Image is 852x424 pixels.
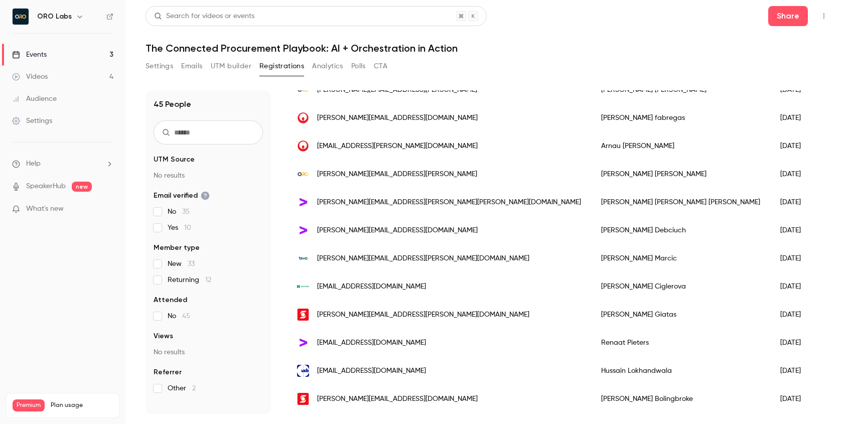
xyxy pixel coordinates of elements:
img: accenture.com [297,224,309,236]
button: Emails [181,58,202,74]
div: [DATE] [770,329,821,357]
span: No [168,311,190,321]
li: help-dropdown-opener [12,159,113,169]
button: Registrations [259,58,304,74]
button: UTM builder [211,58,251,74]
div: [PERSON_NAME] [PERSON_NAME] [591,160,770,188]
div: [DATE] [770,357,821,385]
h1: The Connected Procurement Playbook: AI + Orchestration in Action [146,42,832,54]
img: ORO Labs [13,9,29,25]
span: Attended [154,295,187,305]
button: Analytics [312,58,343,74]
div: Arnau [PERSON_NAME] [591,132,770,160]
div: [DATE] [770,160,821,188]
span: [PERSON_NAME][EMAIL_ADDRESS][DOMAIN_NAME] [317,113,478,123]
div: [DATE] [770,385,821,413]
span: [PERSON_NAME][EMAIL_ADDRESS][DOMAIN_NAME] [317,225,478,236]
div: [DATE] [770,272,821,301]
div: [PERSON_NAME] Bolingbroke [591,385,770,413]
span: [PERSON_NAME][EMAIL_ADDRESS][DOMAIN_NAME] [317,394,478,404]
div: [PERSON_NAME] Ciglerova [591,272,770,301]
span: UTM Source [154,155,195,165]
div: Audience [12,94,57,104]
div: [DATE] [770,188,821,216]
img: scotiabank.com [297,393,309,405]
a: SpeakerHub [26,181,66,192]
span: 10 [184,224,191,231]
img: ucb.com [297,365,309,377]
span: [PERSON_NAME][EMAIL_ADDRESS][PERSON_NAME][DOMAIN_NAME] [317,253,529,264]
span: Help [26,159,41,169]
span: Views [154,331,173,341]
img: kenvue.com [297,285,309,288]
div: Hussain Lokhandwala [591,357,770,385]
img: orolabs.ai [297,172,309,177]
span: Plan usage [51,401,113,409]
span: Returning [168,275,211,285]
iframe: Noticeable Trigger [101,205,113,214]
button: Settings [146,58,173,74]
span: [PERSON_NAME][EMAIL_ADDRESS][PERSON_NAME][PERSON_NAME][DOMAIN_NAME] [317,197,581,208]
div: Events [12,50,47,60]
h6: ORO Labs [37,12,72,22]
h1: 45 People [154,98,191,110]
button: CTA [374,58,387,74]
div: [PERSON_NAME] fabregas [591,104,770,132]
span: 33 [188,260,195,267]
div: [DATE] [770,132,821,160]
div: [PERSON_NAME] Giatas [591,301,770,329]
span: [EMAIL_ADDRESS][PERSON_NAME][DOMAIN_NAME] [317,141,478,152]
img: accenture.com [297,196,309,208]
span: Premium [13,399,45,411]
span: 45 [182,313,190,320]
div: [PERSON_NAME] Marcic [591,244,770,272]
span: New [168,259,195,269]
span: Yes [168,223,191,233]
img: accenture.com [297,337,309,349]
span: [PERSON_NAME][EMAIL_ADDRESS][PERSON_NAME][DOMAIN_NAME] [317,310,529,320]
img: veolia.com [297,140,309,152]
div: [DATE] [770,104,821,132]
section: facet-groups [154,155,263,393]
div: [DATE] [770,244,821,272]
img: tevapharm.com [297,252,309,264]
span: [EMAIL_ADDRESS][DOMAIN_NAME] [317,281,426,292]
span: [EMAIL_ADDRESS][DOMAIN_NAME] [317,366,426,376]
span: 2 [192,385,196,392]
div: [PERSON_NAME] Debciuch [591,216,770,244]
div: [PERSON_NAME] [PERSON_NAME] [PERSON_NAME] [591,188,770,216]
img: scotiabank.com [297,309,309,321]
span: Member type [154,243,200,253]
span: Email verified [154,191,210,201]
button: Share [768,6,808,26]
span: new [72,182,92,192]
span: No [168,207,190,217]
div: Renaat Pieters [591,329,770,357]
span: 12 [205,276,211,284]
span: Referrer [154,367,182,377]
span: [EMAIL_ADDRESS][DOMAIN_NAME] [317,338,426,348]
button: Polls [351,58,366,74]
div: [DATE] [770,301,821,329]
span: Other [168,383,196,393]
div: [DATE] [770,216,821,244]
span: [PERSON_NAME][EMAIL_ADDRESS][PERSON_NAME] [317,169,477,180]
span: 35 [182,208,190,215]
div: Videos [12,72,48,82]
div: Settings [12,116,52,126]
img: veolia.com [297,112,309,124]
p: No results [154,347,263,357]
span: What's new [26,204,64,214]
div: Search for videos or events [154,11,254,22]
p: No results [154,171,263,181]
